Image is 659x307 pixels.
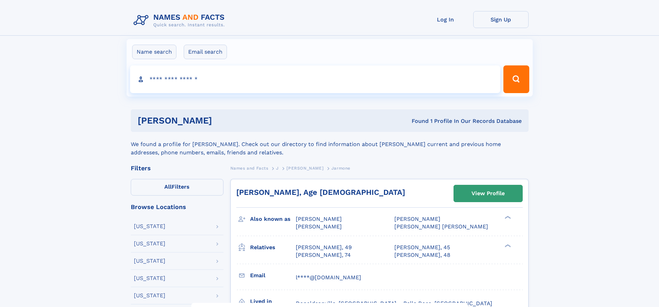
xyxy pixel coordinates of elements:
span: [PERSON_NAME] [394,216,440,222]
h1: [PERSON_NAME] [138,116,312,125]
a: [PERSON_NAME], Age [DEMOGRAPHIC_DATA] [236,188,405,197]
a: [PERSON_NAME], 48 [394,251,450,259]
h3: Relatives [250,242,296,253]
span: All [164,183,172,190]
span: Donaldsonville, [GEOGRAPHIC_DATA] [296,300,396,307]
a: [PERSON_NAME], 49 [296,244,352,251]
button: Search Button [503,65,529,93]
div: ❯ [503,243,511,248]
span: [PERSON_NAME] [286,166,323,171]
span: Jarmone [331,166,350,171]
div: ❯ [503,215,511,220]
a: [PERSON_NAME] [286,164,323,172]
label: Name search [132,45,176,59]
img: Logo Names and Facts [131,11,230,30]
div: Filters [131,165,223,171]
input: search input [130,65,501,93]
span: [PERSON_NAME] [PERSON_NAME] [394,223,488,230]
div: [US_STATE] [134,241,165,246]
span: J [276,166,279,171]
h3: Also known as [250,213,296,225]
div: [US_STATE] [134,258,165,264]
a: [PERSON_NAME], 45 [394,244,450,251]
a: J [276,164,279,172]
div: [US_STATE] [134,224,165,229]
label: Email search [184,45,227,59]
h3: Email [250,270,296,281]
label: Filters [131,179,223,196]
a: View Profile [454,185,522,202]
a: Log In [418,11,473,28]
span: [PERSON_NAME] [296,216,342,222]
a: [PERSON_NAME], 74 [296,251,351,259]
div: [US_STATE] [134,293,165,298]
span: [PERSON_NAME] [296,223,342,230]
div: Found 1 Profile In Our Records Database [312,117,522,125]
div: We found a profile for [PERSON_NAME]. Check out our directory to find information about [PERSON_N... [131,132,529,157]
div: View Profile [472,186,505,201]
span: Belle Rose, [GEOGRAPHIC_DATA] [403,300,492,307]
a: Names and Facts [230,164,268,172]
div: [US_STATE] [134,276,165,281]
div: Browse Locations [131,204,223,210]
a: Sign Up [473,11,529,28]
